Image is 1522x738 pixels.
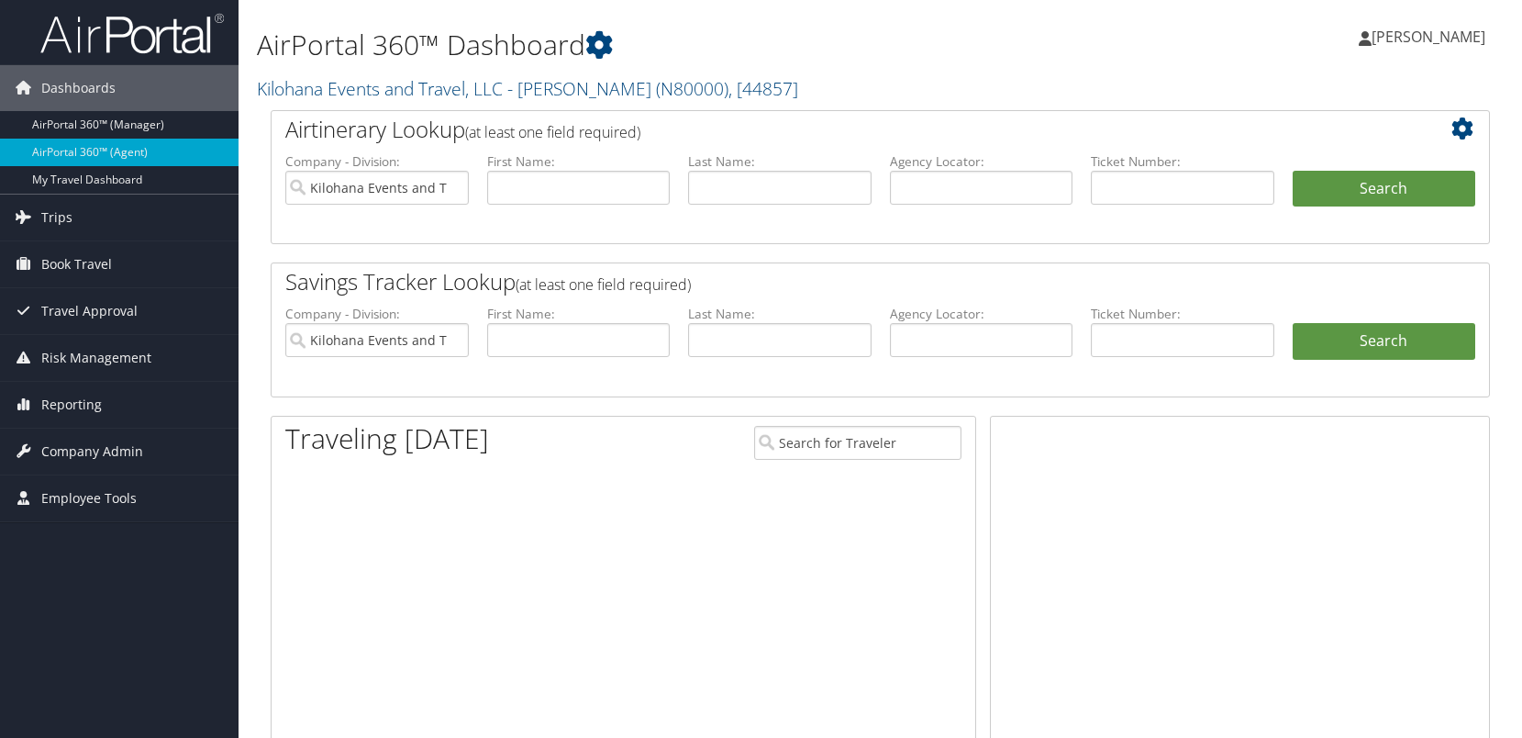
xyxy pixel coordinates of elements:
[285,152,469,171] label: Company - Division:
[728,76,798,101] span: , [ 44857 ]
[1091,305,1274,323] label: Ticket Number:
[41,475,137,521] span: Employee Tools
[890,152,1073,171] label: Agency Locator:
[487,152,671,171] label: First Name:
[688,152,872,171] label: Last Name:
[688,305,872,323] label: Last Name:
[41,195,72,240] span: Trips
[285,323,469,357] input: search accounts
[41,288,138,334] span: Travel Approval
[41,241,112,287] span: Book Travel
[1293,323,1476,360] a: Search
[656,76,728,101] span: ( N80000 )
[1091,152,1274,171] label: Ticket Number:
[257,76,798,101] a: Kilohana Events and Travel, LLC - [PERSON_NAME]
[1293,171,1476,207] button: Search
[40,12,224,55] img: airportal-logo.png
[285,419,489,458] h1: Traveling [DATE]
[41,335,151,381] span: Risk Management
[41,429,143,475] span: Company Admin
[285,114,1373,145] h2: Airtinerary Lookup
[465,122,640,142] span: (at least one field required)
[1372,27,1485,47] span: [PERSON_NAME]
[285,305,469,323] label: Company - Division:
[257,26,1088,64] h1: AirPortal 360™ Dashboard
[516,274,691,295] span: (at least one field required)
[487,305,671,323] label: First Name:
[754,426,961,460] input: Search for Traveler
[41,382,102,428] span: Reporting
[285,266,1373,297] h2: Savings Tracker Lookup
[890,305,1073,323] label: Agency Locator:
[41,65,116,111] span: Dashboards
[1359,9,1504,64] a: [PERSON_NAME]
